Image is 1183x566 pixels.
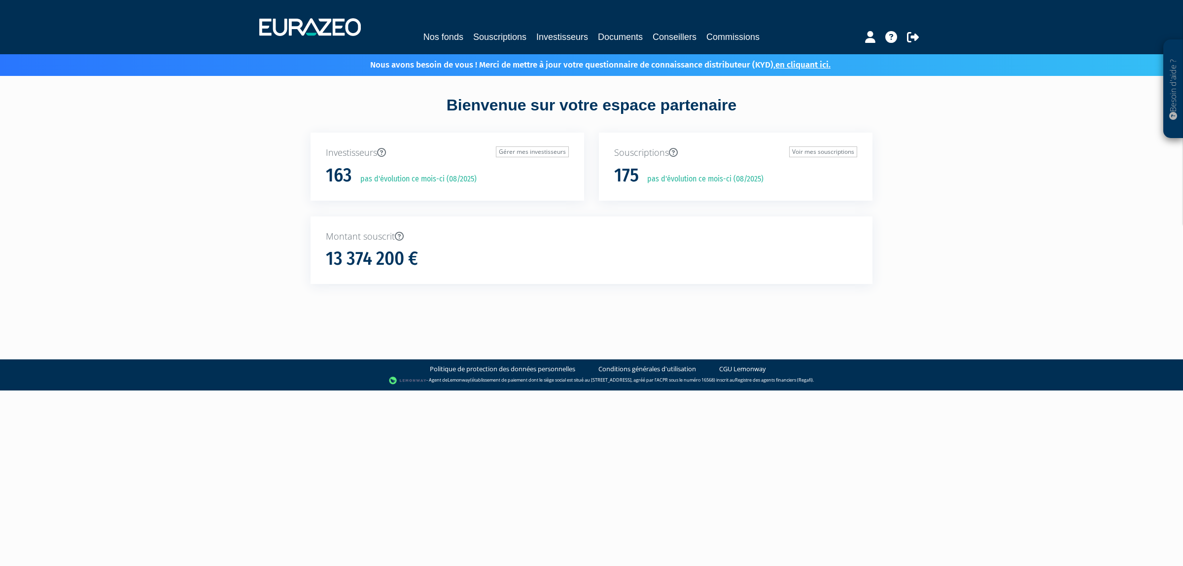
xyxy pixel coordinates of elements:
[598,364,696,374] a: Conditions générales d'utilisation
[614,146,857,159] p: Souscriptions
[389,376,427,386] img: logo-lemonway.png
[1168,45,1179,134] p: Besoin d'aide ?
[536,30,588,44] a: Investisseurs
[614,165,639,186] h1: 175
[10,376,1173,386] div: - Agent de (établissement de paiement dont le siège social est situé au [STREET_ADDRESS], agréé p...
[430,364,575,374] a: Politique de protection des données personnelles
[706,30,760,44] a: Commissions
[640,174,764,185] p: pas d'évolution ce mois-ci (08/2025)
[598,30,643,44] a: Documents
[735,377,813,384] a: Registre des agents financiers (Regafi)
[719,364,766,374] a: CGU Lemonway
[326,248,418,269] h1: 13 374 200 €
[326,230,857,243] p: Montant souscrit
[448,377,470,384] a: Lemonway
[789,146,857,157] a: Voir mes souscriptions
[353,174,477,185] p: pas d'évolution ce mois-ci (08/2025)
[326,165,352,186] h1: 163
[326,146,569,159] p: Investisseurs
[496,146,569,157] a: Gérer mes investisseurs
[775,60,831,70] a: en cliquant ici.
[342,57,831,71] p: Nous avons besoin de vous ! Merci de mettre à jour votre questionnaire de connaissance distribute...
[303,94,880,133] div: Bienvenue sur votre espace partenaire
[259,18,361,36] img: 1732889491-logotype_eurazeo_blanc_rvb.png
[473,30,526,44] a: Souscriptions
[423,30,463,44] a: Nos fonds
[653,30,696,44] a: Conseillers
